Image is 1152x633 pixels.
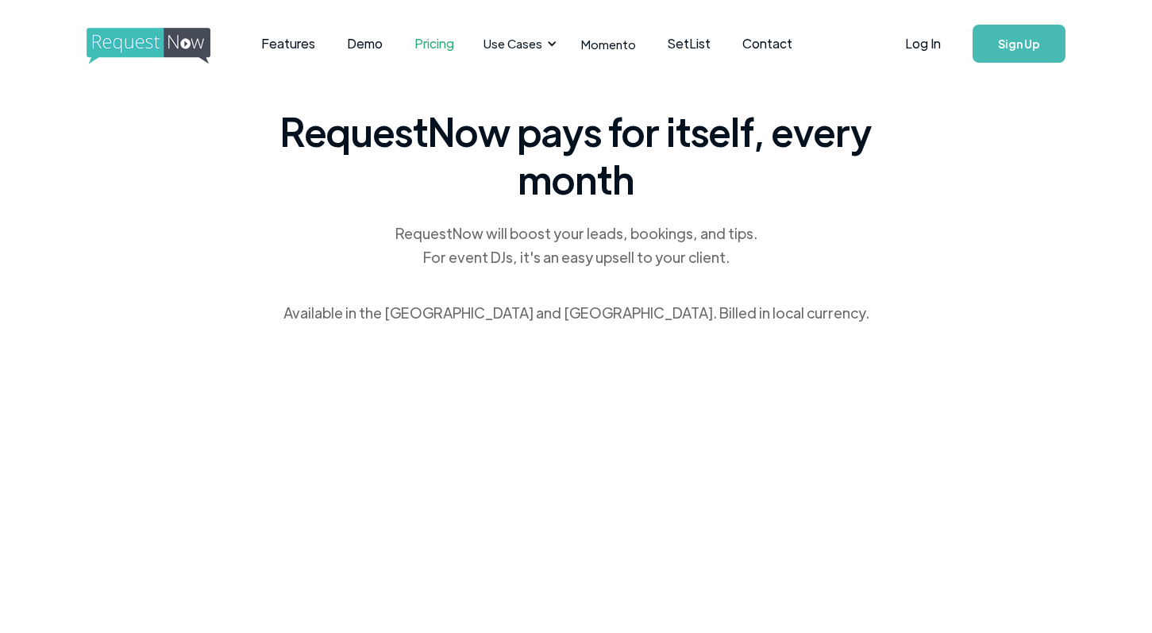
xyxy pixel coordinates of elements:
a: Features [245,19,331,68]
a: Momento [565,21,652,68]
div: Use Cases [474,19,561,68]
a: Pricing [399,19,470,68]
span: RequestNow pays for itself, every month [275,107,878,203]
div: Available in the [GEOGRAPHIC_DATA] and [GEOGRAPHIC_DATA]. Billed in local currency. [283,301,869,325]
a: SetList [652,19,726,68]
img: requestnow logo [87,28,240,64]
a: Demo [331,19,399,68]
div: Use Cases [484,35,542,52]
a: Sign Up [973,25,1065,63]
a: Log In [889,16,957,71]
a: home [87,28,206,60]
a: Contact [726,19,808,68]
div: RequestNow will boost your leads, bookings, and tips. For event DJs, it's an easy upsell to your ... [394,222,759,269]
